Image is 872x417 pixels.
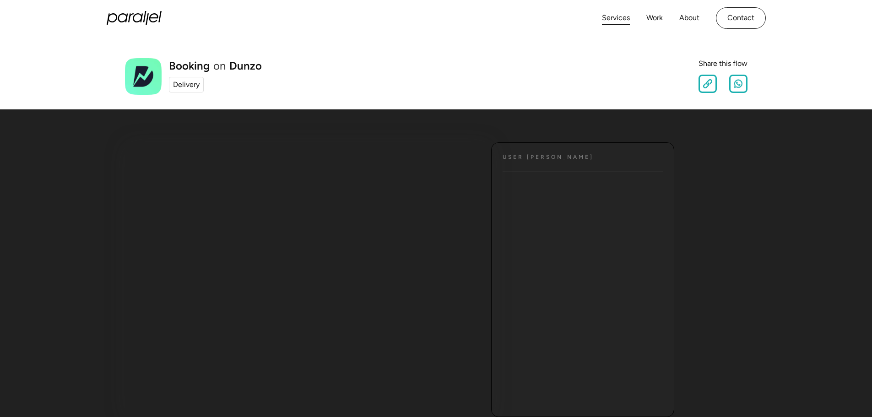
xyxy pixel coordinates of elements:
div: Delivery [173,79,200,90]
a: Contact [716,7,766,29]
a: Delivery [169,77,204,92]
h1: Booking [169,60,210,71]
a: About [679,11,699,25]
a: home [107,11,162,25]
h4: User [PERSON_NAME] [503,154,594,161]
a: Work [646,11,663,25]
div: on [213,60,226,71]
div: Share this flow [699,58,747,69]
a: Services [602,11,630,25]
a: Dunzo [229,60,262,71]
